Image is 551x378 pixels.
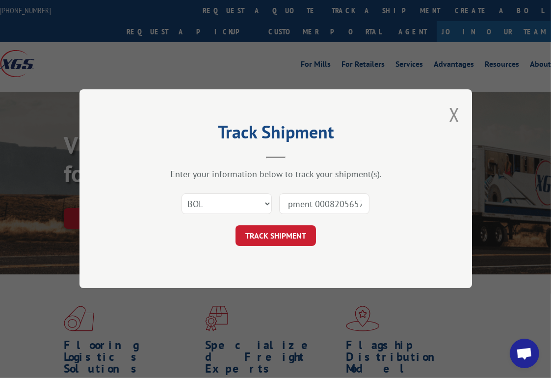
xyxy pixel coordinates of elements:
[449,102,460,128] button: Close modal
[129,125,423,144] h2: Track Shipment
[279,194,369,215] input: Number(s)
[510,339,539,368] div: Open chat
[129,169,423,180] div: Enter your information below to track your shipment(s).
[236,226,316,246] button: TRACK SHIPMENT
